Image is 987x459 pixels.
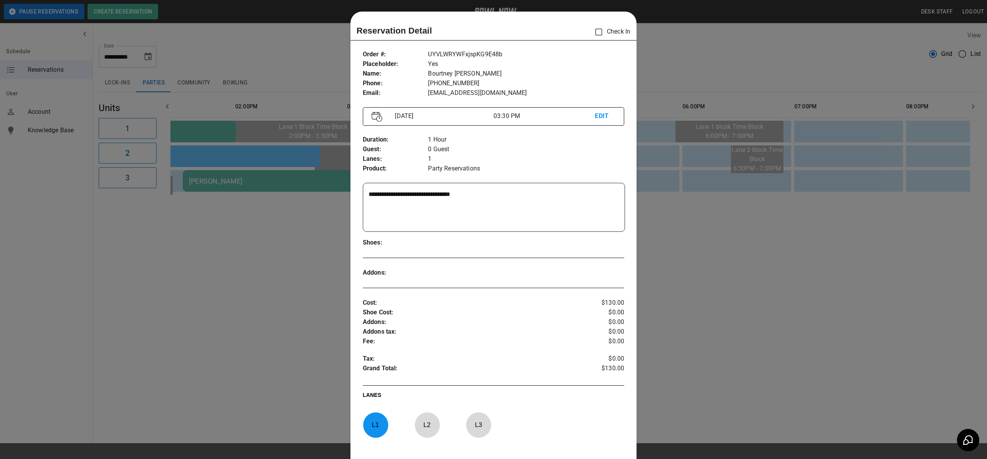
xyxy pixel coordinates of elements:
[428,135,624,145] p: 1 Hour
[581,298,624,308] p: $130.00
[363,416,388,434] p: L 1
[363,364,581,375] p: Grand Total :
[392,111,493,121] p: [DATE]
[363,337,581,346] p: Fee :
[581,308,624,317] p: $0.00
[581,364,624,375] p: $130.00
[428,145,624,154] p: 0 Guest
[363,50,428,59] p: Order # :
[363,391,624,402] p: LANES
[363,88,428,98] p: Email :
[428,88,624,98] p: [EMAIL_ADDRESS][DOMAIN_NAME]
[428,59,624,69] p: Yes
[363,164,428,174] p: Product :
[363,354,581,364] p: Tax :
[363,145,428,154] p: Guest :
[363,327,581,337] p: Addons tax :
[357,24,432,37] p: Reservation Detail
[414,416,440,434] p: L 2
[428,164,624,174] p: Party Reservations
[591,24,630,40] p: Check In
[493,111,595,121] p: 03:30 PM
[428,154,624,164] p: 1
[428,79,624,88] p: [PHONE_NUMBER]
[363,268,428,278] p: Addons :
[363,79,428,88] p: Phone :
[363,317,581,327] p: Addons :
[595,111,615,121] p: EDIT
[581,354,624,364] p: $0.00
[363,69,428,79] p: Name :
[581,327,624,337] p: $0.00
[428,69,624,79] p: Bourtney [PERSON_NAME]
[363,298,581,308] p: Cost :
[466,416,491,434] p: L 3
[581,317,624,327] p: $0.00
[363,135,428,145] p: Duration :
[363,59,428,69] p: Placeholder :
[363,308,581,317] p: Shoe Cost :
[581,337,624,346] p: $0.00
[372,111,382,122] img: Vector
[363,154,428,164] p: Lanes :
[363,238,428,248] p: Shoes :
[428,50,624,59] p: UYVLWRYWFxjspKG9E48b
